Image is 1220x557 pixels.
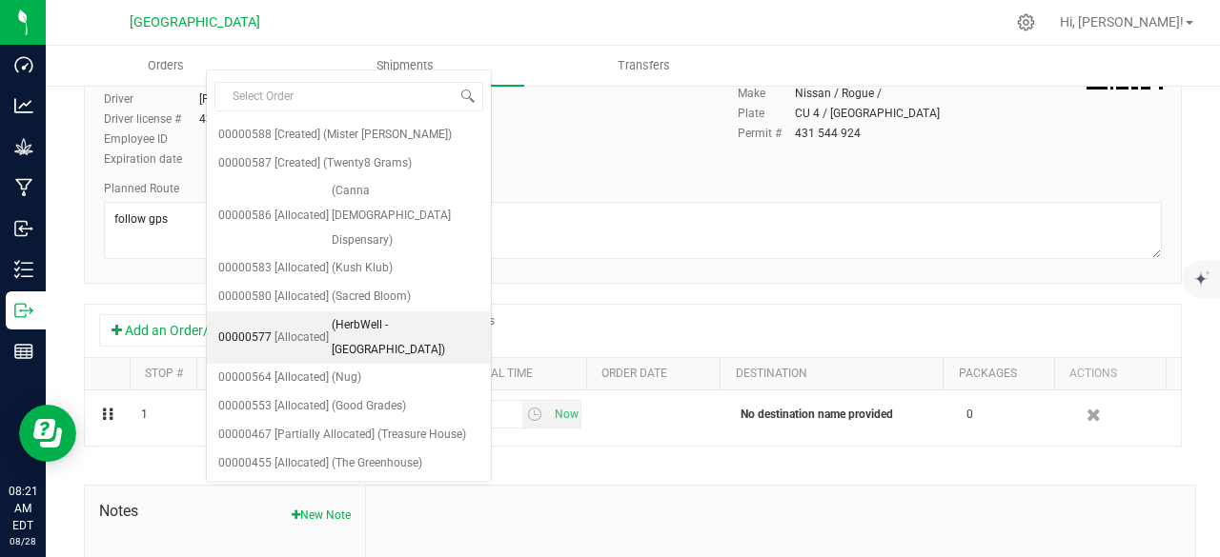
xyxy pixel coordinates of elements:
inline-svg: Inbound [14,219,33,238]
span: [GEOGRAPHIC_DATA] [130,14,260,30]
input: Select Order [214,82,483,111]
span: select [522,401,550,428]
span: [Allocated] [274,256,329,281]
button: Add an Order/Stop [99,314,249,347]
span: (Treasure House) [377,423,466,448]
inline-svg: Grow [14,137,33,156]
label: Driver license # [104,110,199,128]
a: Stop # [145,367,183,380]
span: (Sacred Bloom) [332,285,411,309]
label: Employee ID [104,130,199,148]
span: [Allocated] [274,204,329,229]
span: [Created] [274,151,320,176]
span: Planned Route [104,182,179,195]
span: (Canna [DEMOGRAPHIC_DATA] Dispensary) [332,179,479,252]
a: Packages [959,367,1017,380]
th: Actions [1054,358,1166,390]
label: Driver [104,90,199,108]
span: (Mister [PERSON_NAME]) [323,123,452,148]
span: [Allocated] [274,285,329,309]
span: 00000455 [218,451,272,476]
span: Set Current date [550,401,582,428]
span: 0 [966,406,973,424]
div: CU 4 / [GEOGRAPHIC_DATA] [795,105,940,122]
div: [PERSON_NAME] [199,90,286,108]
div: Nissan / Rogue / [795,85,882,102]
span: (Twenty8 Grams) [323,151,412,176]
span: Orders [122,57,210,74]
span: 1 [141,406,148,424]
label: Expiration date [104,150,199,168]
span: 00000588 [218,123,272,148]
inline-svg: Dashboard [14,55,33,74]
div: Manage settings [1014,13,1038,31]
inline-svg: Reports [14,342,33,361]
a: Orders [46,46,285,86]
label: Plate [738,105,795,122]
inline-svg: Analytics [14,96,33,115]
p: 08:21 AM EDT [9,483,37,534]
span: (Good Grades) [332,394,406,419]
span: 00000583 [218,256,272,281]
span: 00000564 [218,366,272,390]
p: 08/28 [9,534,37,548]
span: 00000553 [218,394,272,419]
span: 00000586 [218,204,272,229]
span: Transfers [592,57,696,74]
inline-svg: Outbound [14,301,33,320]
span: Shipments [351,57,459,74]
a: Destination [736,367,807,380]
a: Order date [601,367,667,380]
span: [Allocated] [274,326,329,350]
span: (HerbWell - [GEOGRAPHIC_DATA]) [332,313,479,362]
span: 00000467 [218,423,272,448]
span: [Allocated] [274,451,329,476]
span: [Partially Allocated] [274,423,375,448]
p: No destination name provided [741,406,944,424]
inline-svg: Manufacturing [14,178,33,197]
button: New Note [292,507,351,524]
a: Shipments [285,46,524,86]
div: 431 544 924 [199,110,265,128]
span: [Allocated] [274,394,329,419]
div: 431 544 924 [795,125,861,142]
span: [Created] [274,123,320,148]
span: [Allocated] [274,366,329,390]
label: Make [738,85,795,102]
span: (The Greenhouse) [332,451,422,476]
iframe: Resource center [19,405,76,462]
span: select [550,401,581,428]
a: Transfers [524,46,763,86]
inline-svg: Inventory [14,260,33,279]
label: Permit # [738,125,795,142]
span: 00000577 [218,326,272,350]
span: (Nug) [332,366,361,390]
span: (Kush Klub) [332,256,393,281]
span: 00000587 [218,151,272,176]
span: 00000580 [218,285,272,309]
span: Hi, [PERSON_NAME]! [1060,14,1184,30]
span: Notes [99,500,351,523]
